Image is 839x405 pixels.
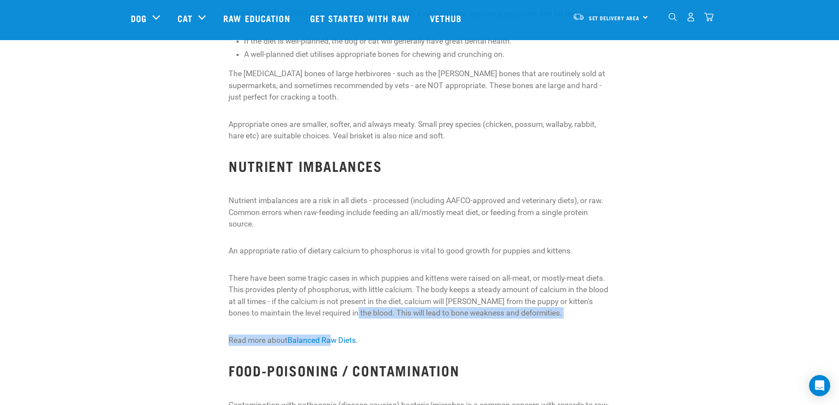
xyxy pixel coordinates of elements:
[229,334,610,346] p: Read more about .
[177,11,192,25] a: Cat
[244,35,610,47] li: If the diet is well-planned, the dog or cat will generally have great dental health.
[704,12,713,22] img: home-icon@2x.png
[229,68,610,103] p: The [MEDICAL_DATA] bones of large herbivores - such as the [PERSON_NAME] bones that are routinely...
[288,336,356,345] a: Balanced Raw Diets
[421,0,473,36] a: Vethub
[686,12,695,22] img: user.png
[229,245,610,256] p: An appropriate ratio of dietary calcium to phosphorus is vital to good growth for puppies and kit...
[131,11,147,25] a: Dog
[229,119,610,142] p: Appropriate ones are smaller, softer, and always meaty. Small prey species (chicken, possum, wall...
[229,195,610,230] p: Nutrient imbalances are a risk in all diets - processed (including AAFCO-approved and veterinary ...
[573,13,584,21] img: van-moving.png
[669,13,677,21] img: home-icon-1@2x.png
[589,16,640,19] span: Set Delivery Area
[301,0,421,36] a: Get started with Raw
[214,0,301,36] a: Raw Education
[809,375,830,396] div: Open Intercom Messenger
[229,162,382,169] strong: NUTRIENT IMBALANCES
[229,366,459,374] strong: FOOD-POISONING / CONTAMINATION
[229,272,610,319] p: There have been some tragic cases in which puppies and kittens were raised on all-meat, or mostly...
[244,48,610,60] li: A well-planned diet utilises appropriate bones for chewing and crunching on.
